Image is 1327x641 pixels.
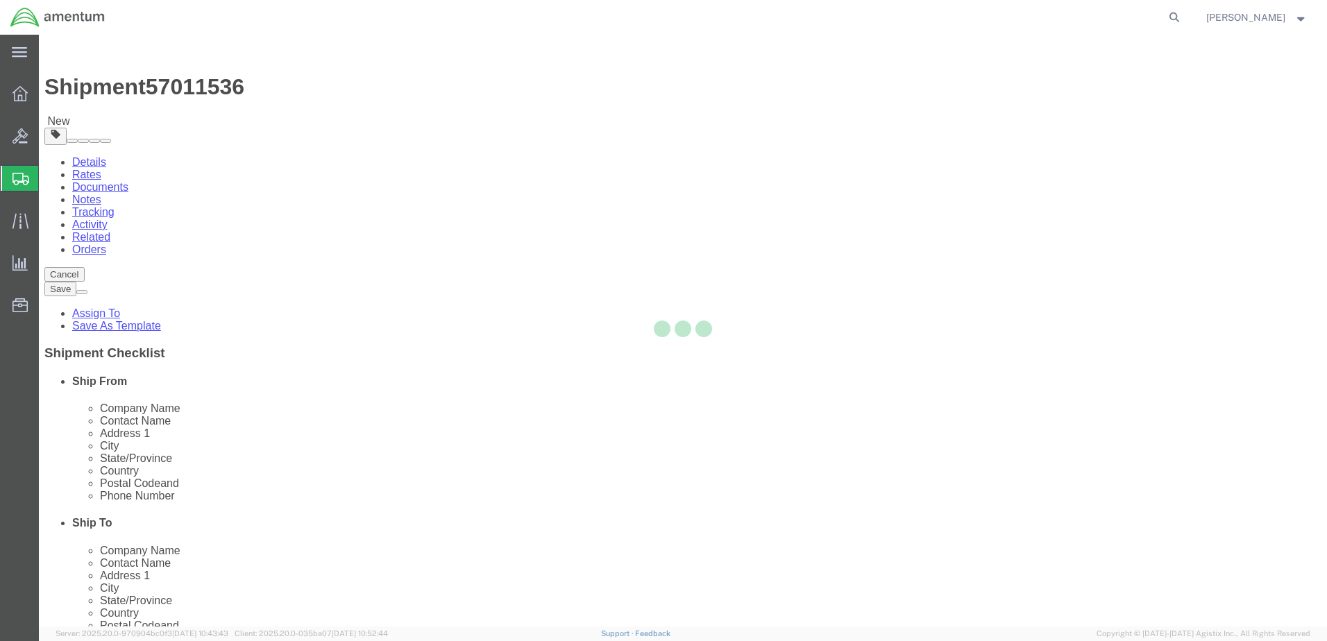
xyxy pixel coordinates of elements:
span: Lucy Dowling [1206,10,1285,25]
button: [PERSON_NAME] [1206,9,1308,26]
a: Support [601,629,636,638]
img: logo [10,7,105,28]
span: Copyright © [DATE]-[DATE] Agistix Inc., All Rights Reserved [1097,628,1310,640]
a: Feedback [635,629,670,638]
span: [DATE] 10:43:43 [172,629,228,638]
span: [DATE] 10:52:44 [332,629,388,638]
span: Server: 2025.20.0-970904bc0f3 [56,629,228,638]
span: Client: 2025.20.0-035ba07 [235,629,388,638]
